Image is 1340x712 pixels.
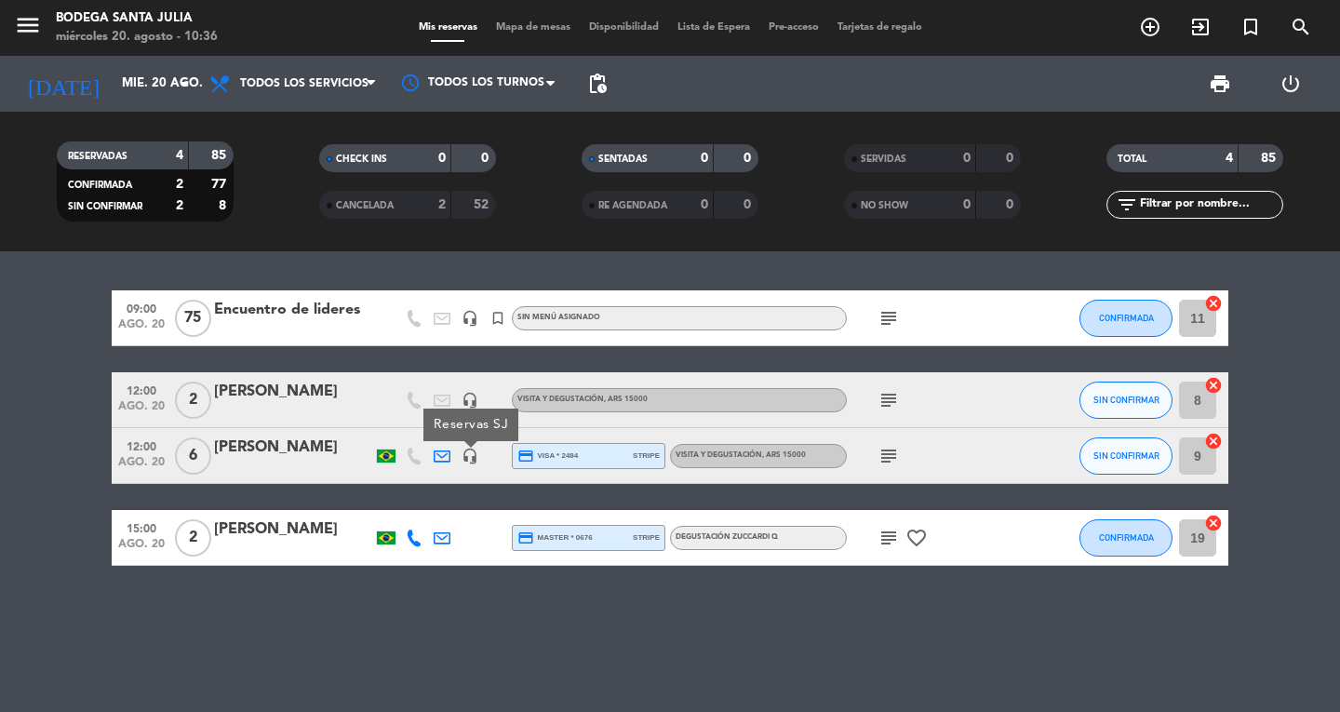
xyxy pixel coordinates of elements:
strong: 8 [219,199,230,212]
span: 2 [175,382,211,419]
strong: 0 [1006,198,1017,211]
span: stripe [633,531,660,544]
span: Disponibilidad [580,22,668,33]
div: Encuentro de lideres [214,298,372,322]
i: exit_to_app [1189,16,1212,38]
span: ago. 20 [118,318,165,340]
input: Filtrar por nombre... [1138,195,1282,215]
span: Degustación Zuccardi Q [676,533,778,541]
span: pending_actions [586,73,609,95]
i: [DATE] [14,63,113,104]
button: SIN CONFIRMAR [1079,382,1172,419]
strong: 52 [474,198,492,211]
span: SIN CONFIRMAR [68,202,142,211]
span: 6 [175,437,211,475]
span: master * 0676 [517,530,593,546]
span: Sin menú asignado [517,314,600,321]
span: CONFIRMADA [1099,532,1154,543]
strong: 0 [1006,152,1017,165]
i: turned_in_not [489,310,506,327]
i: add_circle_outline [1139,16,1161,38]
strong: 77 [211,178,230,191]
span: SERVIDAS [861,154,906,164]
span: Todos los servicios [240,77,368,90]
span: CONFIRMADA [1099,313,1154,323]
strong: 0 [963,198,971,211]
strong: 2 [176,178,183,191]
span: SENTADAS [598,154,648,164]
span: Tarjetas de regalo [828,22,931,33]
strong: 85 [1261,152,1280,165]
strong: 0 [481,152,492,165]
span: SIN CONFIRMAR [1093,450,1159,461]
span: visa * 2484 [517,448,578,464]
i: arrow_drop_down [173,73,195,95]
div: [PERSON_NAME] [214,517,372,542]
span: Mapa de mesas [487,22,580,33]
i: turned_in_not [1239,16,1262,38]
strong: 0 [701,152,708,165]
strong: 0 [744,198,755,211]
span: Pre-acceso [759,22,828,33]
span: Mis reservas [409,22,487,33]
div: [PERSON_NAME] [214,436,372,460]
span: CANCELADA [336,201,394,210]
span: , ARS 15000 [762,451,806,459]
div: Bodega Santa Julia [56,9,218,28]
strong: 0 [744,152,755,165]
strong: 2 [438,198,446,211]
span: RESERVADAS [68,152,127,161]
i: subject [878,307,900,329]
span: ago. 20 [118,400,165,422]
span: print [1209,73,1231,95]
strong: 4 [1226,152,1233,165]
strong: 4 [176,149,183,162]
span: SIN CONFIRMAR [1093,395,1159,405]
div: Reservas SJ [423,409,518,441]
i: search [1290,16,1312,38]
button: menu [14,11,42,46]
i: menu [14,11,42,39]
span: 12:00 [118,379,165,400]
i: headset_mic [462,448,478,464]
i: cancel [1204,376,1223,395]
button: CONFIRMADA [1079,300,1172,337]
span: NO SHOW [861,201,908,210]
span: 2 [175,519,211,557]
i: headset_mic [462,392,478,409]
i: headset_mic [462,310,478,327]
i: cancel [1204,432,1223,450]
span: Visita y Degustación [517,396,648,403]
span: 15:00 [118,517,165,538]
i: favorite_border [905,527,928,549]
span: Lista de Espera [668,22,759,33]
strong: 85 [211,149,230,162]
span: stripe [633,450,660,462]
span: 12:00 [118,435,165,456]
button: CONFIRMADA [1079,519,1172,557]
span: 75 [175,300,211,337]
i: subject [878,527,900,549]
span: TOTAL [1118,154,1146,164]
i: power_settings_new [1280,73,1302,95]
strong: 2 [176,199,183,212]
strong: 0 [701,198,708,211]
span: , ARS 15000 [604,396,648,403]
strong: 0 [438,152,446,165]
i: filter_list [1116,194,1138,216]
span: CONFIRMADA [68,181,132,190]
div: [PERSON_NAME] [214,380,372,404]
strong: 0 [963,152,971,165]
i: subject [878,389,900,411]
button: SIN CONFIRMAR [1079,437,1172,475]
div: miércoles 20. agosto - 10:36 [56,28,218,47]
i: credit_card [517,530,534,546]
i: credit_card [517,448,534,464]
span: ago. 20 [118,456,165,477]
span: ago. 20 [118,538,165,559]
i: subject [878,445,900,467]
span: 09:00 [118,297,165,318]
span: CHECK INS [336,154,387,164]
span: RE AGENDADA [598,201,667,210]
i: cancel [1204,514,1223,532]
